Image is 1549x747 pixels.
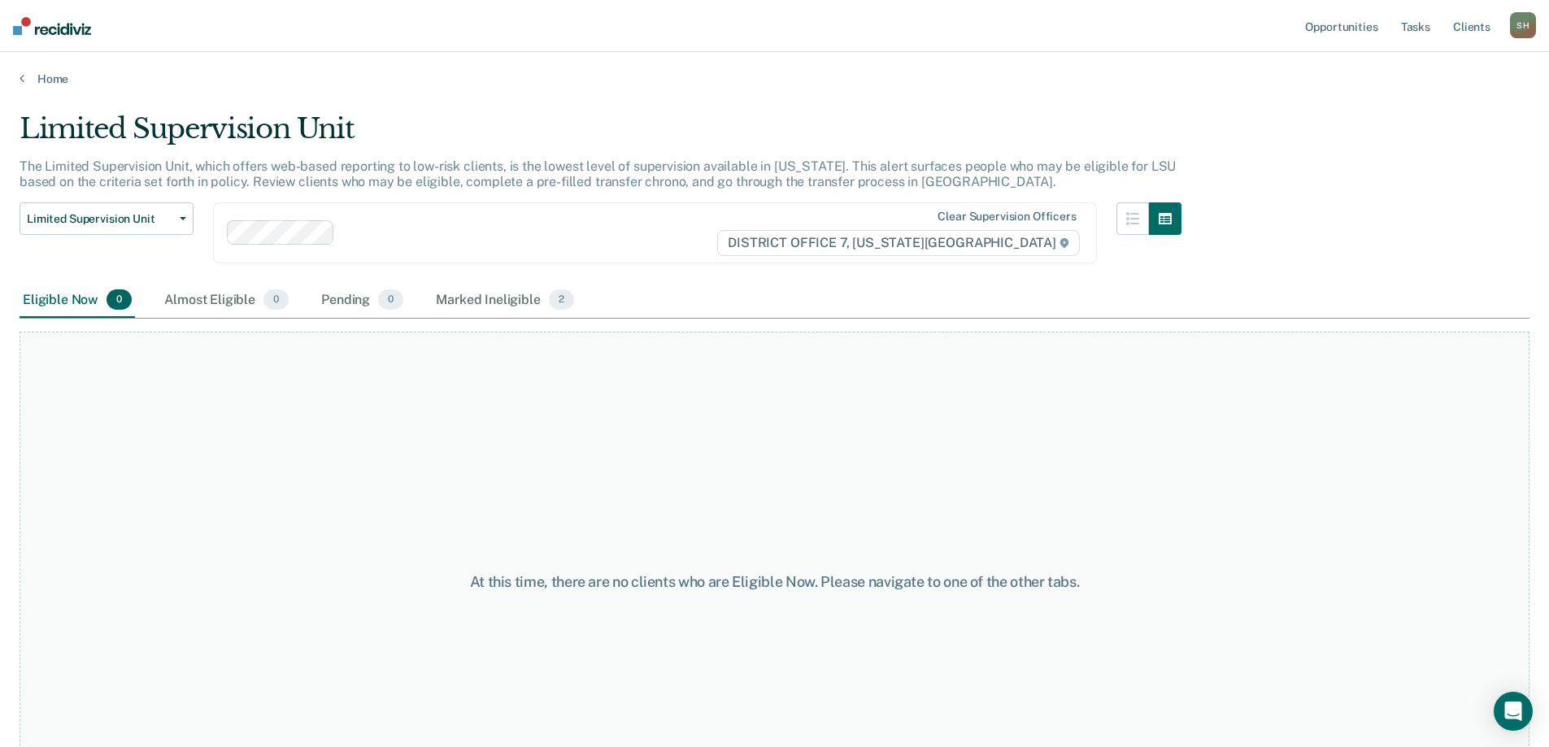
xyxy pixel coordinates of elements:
div: S H [1510,12,1536,38]
div: Eligible Now0 [20,283,135,319]
div: At this time, there are no clients who are Eligible Now. Please navigate to one of the other tabs. [398,573,1152,591]
div: Pending0 [318,283,407,319]
span: 0 [378,289,403,311]
a: Home [20,72,1529,86]
div: Marked Ineligible2 [433,283,577,319]
div: Open Intercom Messenger [1494,692,1533,731]
div: Almost Eligible0 [161,283,292,319]
span: 0 [263,289,289,311]
span: Limited Supervision Unit [27,212,173,226]
button: Limited Supervision Unit [20,202,194,235]
p: The Limited Supervision Unit, which offers web-based reporting to low-risk clients, is the lowest... [20,159,1176,189]
div: Limited Supervision Unit [20,112,1181,159]
button: SH [1510,12,1536,38]
span: 0 [107,289,132,311]
span: DISTRICT OFFICE 7, [US_STATE][GEOGRAPHIC_DATA] [717,230,1079,256]
span: 2 [549,289,574,311]
div: Clear supervision officers [938,210,1076,224]
img: Recidiviz [13,17,91,35]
